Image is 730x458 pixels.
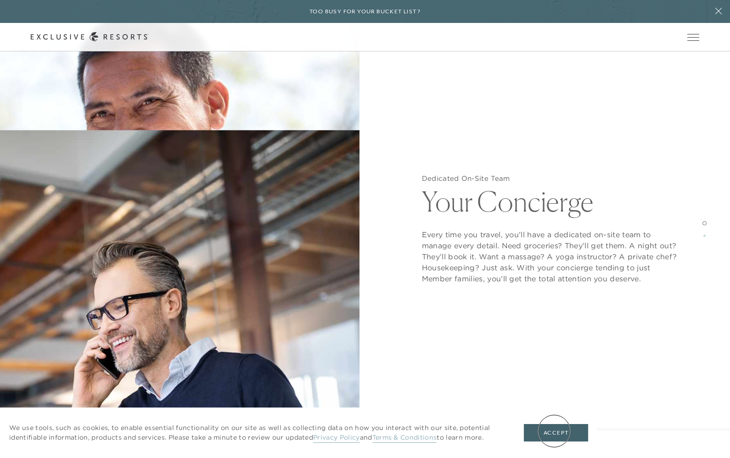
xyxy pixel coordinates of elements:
[309,7,421,16] h6: Too busy for your bucket list?
[524,424,588,441] button: Accept
[422,174,679,183] h5: Dedicated On-Site Team
[422,183,679,215] h2: Your Concierge
[372,433,437,443] a: Terms & Conditions
[9,423,505,442] p: We use tools, such as cookies, to enable essential functionality on our site as well as collectin...
[313,433,359,443] a: Privacy Policy
[687,34,699,40] button: Open navigation
[422,229,679,284] p: Every time you travel, you’ll have a dedicated on-site team to manage every detail. Need grocerie...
